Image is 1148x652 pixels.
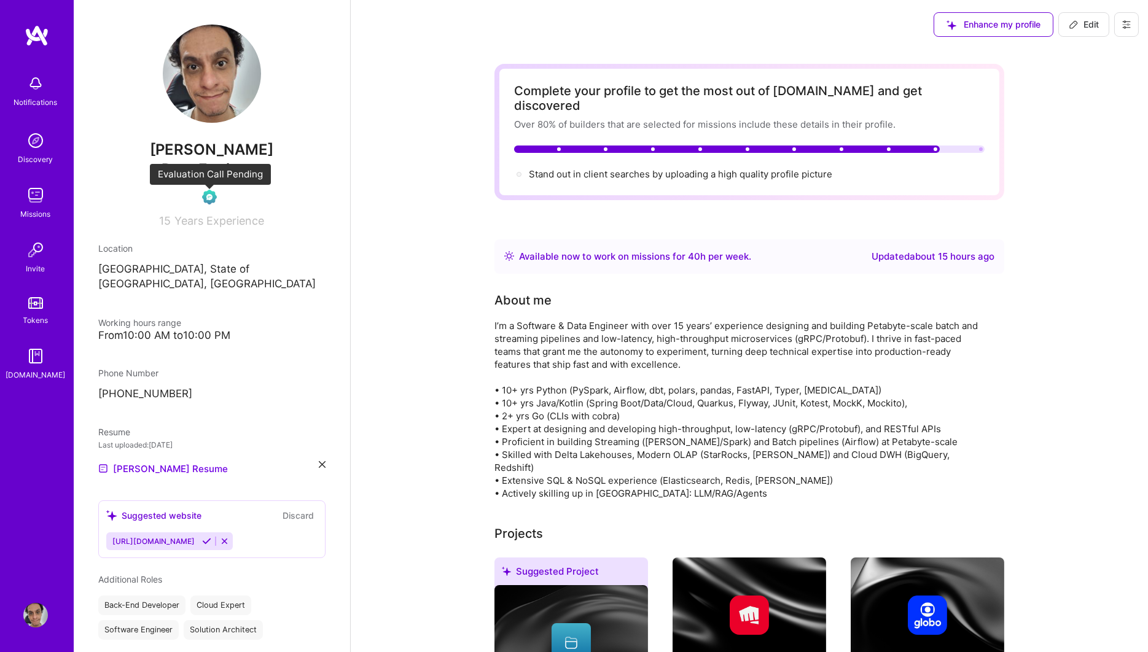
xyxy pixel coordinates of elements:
[98,329,326,342] div: From 10:00 AM to 10:00 PM
[98,242,326,255] div: Location
[519,249,751,264] div: Available now to work on missions for h per week .
[202,190,217,204] img: Evaluation Call Pending
[23,183,48,208] img: teamwork
[514,83,985,113] div: Complete your profile to get the most out of [DOMAIN_NAME] and get discovered
[18,153,53,166] div: Discovery
[98,620,179,640] div: Software Engineer
[175,214,265,227] span: Years Experience
[514,118,985,131] div: Over 80% of builders that are selected for missions include these details in their profile.
[98,461,228,476] a: [PERSON_NAME] Resume
[98,427,130,437] span: Resume
[494,557,648,590] div: Suggested Project
[14,96,58,109] div: Notifications
[98,141,326,159] span: [PERSON_NAME]
[6,368,66,381] div: [DOMAIN_NAME]
[20,603,51,627] a: User Avatar
[98,596,185,615] div: Back-End Developer
[23,344,48,368] img: guide book
[160,214,171,227] span: 15
[494,291,552,309] div: About me
[494,524,543,543] div: Projects
[163,25,261,123] img: User Avatar
[98,387,326,402] p: [PHONE_NUMBER]
[23,128,48,153] img: discovery
[106,510,117,521] i: icon SuggestedTeams
[26,262,45,275] div: Invite
[1058,12,1109,37] button: Edit
[202,537,211,546] i: Accept
[98,438,326,451] div: Last uploaded: [DATE]
[23,71,48,96] img: bell
[184,620,263,640] div: Solution Architect
[502,567,511,576] i: icon SuggestedTeams
[23,603,48,627] img: User Avatar
[23,238,48,262] img: Invite
[98,368,158,378] span: Phone Number
[494,319,986,500] div: I’m a Software & Data Engineer with over 15 years’ experience designing and building Petabyte-sca...
[730,596,769,635] img: Company logo
[106,509,201,522] div: Suggested website
[21,208,51,220] div: Missions
[190,596,251,615] div: Cloud Expert
[28,297,43,309] img: tokens
[162,160,262,178] span: Data Engineer
[98,464,108,473] img: Resume
[98,262,326,292] p: [GEOGRAPHIC_DATA], State of [GEOGRAPHIC_DATA], [GEOGRAPHIC_DATA]
[319,461,326,468] i: icon Close
[98,574,162,584] span: Additional Roles
[220,537,229,546] i: Reject
[529,168,832,180] div: Stand out in client searches by uploading a high quality profile picture
[688,250,700,262] span: 40
[908,596,947,635] img: Company logo
[872,249,994,264] div: Updated about 15 hours ago
[279,508,318,522] button: Discard
[98,317,181,328] span: Working hours range
[112,537,195,546] span: [URL][DOMAIN_NAME]
[504,251,514,261] img: Availability
[23,314,49,327] div: Tokens
[25,25,49,47] img: logo
[1069,18,1099,31] span: Edit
